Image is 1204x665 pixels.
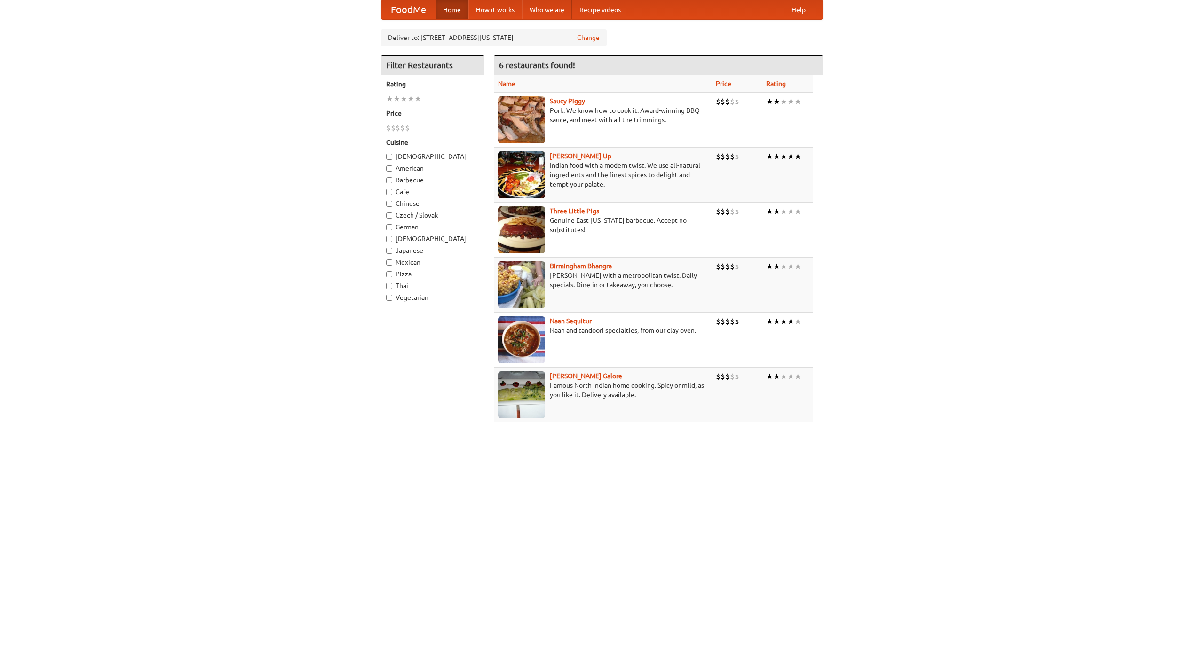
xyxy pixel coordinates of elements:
[766,206,773,217] li: ★
[725,261,730,272] li: $
[386,258,479,267] label: Mexican
[730,96,735,107] li: $
[498,106,708,125] p: Pork. We know how to cook it. Award-winning BBQ sauce, and meat with all the trimmings.
[386,236,392,242] input: [DEMOGRAPHIC_DATA]
[386,165,392,172] input: American
[386,201,392,207] input: Chinese
[716,80,731,87] a: Price
[725,151,730,162] li: $
[773,261,780,272] li: ★
[787,96,794,107] li: ★
[386,212,392,219] input: Czech / Slovak
[386,283,392,289] input: Thai
[773,316,780,327] li: ★
[766,151,773,162] li: ★
[730,206,735,217] li: $
[721,151,725,162] li: $
[725,96,730,107] li: $
[386,164,479,173] label: American
[730,316,735,327] li: $
[780,316,787,327] li: ★
[386,94,393,104] li: ★
[550,152,611,160] a: [PERSON_NAME] Up
[386,199,479,208] label: Chinese
[794,316,801,327] li: ★
[386,224,392,230] input: German
[550,372,622,380] a: [PERSON_NAME] Galore
[787,261,794,272] li: ★
[766,96,773,107] li: ★
[386,175,479,185] label: Barbecue
[414,94,421,104] li: ★
[721,261,725,272] li: $
[498,381,708,399] p: Famous North Indian home cooking. Spicy or mild, as you like it. Delivery available.
[787,371,794,382] li: ★
[794,96,801,107] li: ★
[386,152,479,161] label: [DEMOGRAPHIC_DATA]
[735,96,739,107] li: $
[386,211,479,220] label: Czech / Slovak
[400,123,405,133] li: $
[735,316,739,327] li: $
[436,0,468,19] a: Home
[405,123,410,133] li: $
[386,281,479,290] label: Thai
[716,151,721,162] li: $
[721,316,725,327] li: $
[794,261,801,272] li: ★
[780,206,787,217] li: ★
[766,261,773,272] li: ★
[577,33,600,42] a: Change
[396,123,400,133] li: $
[386,295,392,301] input: Vegetarian
[787,151,794,162] li: ★
[386,234,479,243] label: [DEMOGRAPHIC_DATA]
[386,222,479,232] label: German
[721,371,725,382] li: $
[721,96,725,107] li: $
[498,216,708,235] p: Genuine East [US_STATE] barbecue. Accept no substitutes!
[498,371,545,418] img: currygalore.jpg
[386,248,392,254] input: Japanese
[725,371,730,382] li: $
[735,151,739,162] li: $
[550,97,585,105] a: Saucy Piggy
[550,207,599,215] a: Three Little Pigs
[725,316,730,327] li: $
[773,371,780,382] li: ★
[787,206,794,217] li: ★
[730,261,735,272] li: $
[730,371,735,382] li: $
[766,80,786,87] a: Rating
[386,259,392,266] input: Mexican
[780,151,787,162] li: ★
[550,317,592,325] a: Naan Sequitur
[498,151,545,198] img: curryup.jpg
[550,262,612,270] a: Birmingham Bhangra
[735,206,739,217] li: $
[498,261,545,308] img: bhangra.jpg
[794,206,801,217] li: ★
[386,246,479,255] label: Japanese
[393,94,400,104] li: ★
[386,271,392,277] input: Pizza
[498,271,708,289] p: [PERSON_NAME] with a metropolitan twist. Daily specials. Dine-in or takeaway, you choose.
[400,94,407,104] li: ★
[381,0,436,19] a: FoodMe
[386,189,392,195] input: Cafe
[794,151,801,162] li: ★
[787,316,794,327] li: ★
[766,371,773,382] li: ★
[498,326,708,335] p: Naan and tandoori specialties, from our clay oven.
[381,29,607,46] div: Deliver to: [STREET_ADDRESS][US_STATE]
[498,80,515,87] a: Name
[794,371,801,382] li: ★
[386,123,391,133] li: $
[407,94,414,104] li: ★
[716,371,721,382] li: $
[773,151,780,162] li: ★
